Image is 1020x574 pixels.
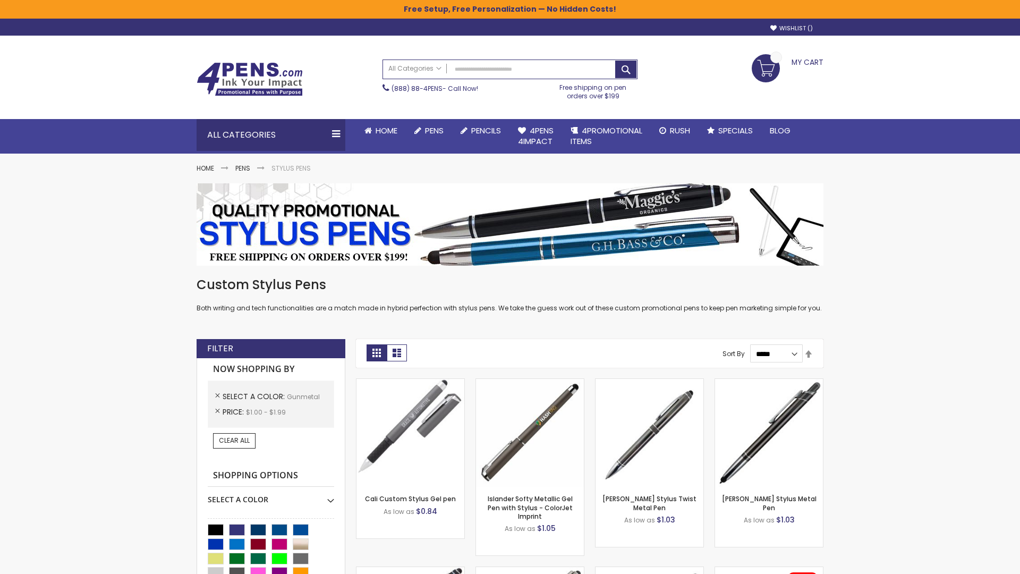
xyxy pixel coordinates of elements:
[571,125,642,147] span: 4PROMOTIONAL ITEMS
[235,164,250,173] a: Pens
[271,164,311,173] strong: Stylus Pens
[715,378,823,387] a: Olson Stylus Metal Pen-Gunmetal
[197,119,345,151] div: All Categories
[197,276,823,313] div: Both writing and tech functionalities are a match made in hybrid perfection with stylus pens. We ...
[356,379,464,487] img: Cali Custom Stylus Gel pen-Gunmetal
[624,516,655,525] span: As low as
[208,465,334,487] strong: Shopping Options
[596,378,703,387] a: Colter Stylus Twist Metal Pen-Gunmetal
[416,506,437,517] span: $0.84
[488,494,573,520] a: Islander Softy Metallic Gel Pen with Stylus - ColorJet Imprint
[602,494,696,512] a: [PERSON_NAME] Stylus Twist Metal Pen
[223,407,246,417] span: Price
[476,379,584,487] img: Islander Softy Metallic Gel Pen with Stylus - ColorJet Imprint-Gunmetal
[670,125,690,136] span: Rush
[384,507,414,516] span: As low as
[365,494,456,503] a: Cali Custom Stylus Gel pen
[657,514,675,525] span: $1.03
[770,24,813,32] a: Wishlist
[208,358,334,381] strong: Now Shopping by
[197,164,214,173] a: Home
[392,84,443,93] a: (888) 88-4PENS
[392,84,478,93] span: - Call Now!
[562,119,651,154] a: 4PROMOTIONALITEMS
[287,392,320,401] span: Gunmetal
[383,60,447,78] a: All Categories
[223,391,287,402] span: Select A Color
[537,523,556,534] span: $1.05
[761,119,799,142] a: Blog
[744,516,775,525] span: As low as
[406,119,452,142] a: Pens
[699,119,761,142] a: Specials
[246,408,286,417] span: $1.00 - $1.99
[776,514,795,525] span: $1.03
[718,125,753,136] span: Specials
[452,119,509,142] a: Pencils
[356,119,406,142] a: Home
[770,125,790,136] span: Blog
[213,433,256,448] a: Clear All
[388,64,441,73] span: All Categories
[219,436,250,445] span: Clear All
[208,487,334,505] div: Select A Color
[376,125,397,136] span: Home
[509,119,562,154] a: 4Pens4impact
[505,524,535,533] span: As low as
[207,343,233,354] strong: Filter
[518,125,554,147] span: 4Pens 4impact
[596,379,703,487] img: Colter Stylus Twist Metal Pen-Gunmetal
[197,276,823,293] h1: Custom Stylus Pens
[367,344,387,361] strong: Grid
[356,378,464,387] a: Cali Custom Stylus Gel pen-Gunmetal
[549,79,638,100] div: Free shipping on pen orders over $199
[651,119,699,142] a: Rush
[722,494,817,512] a: [PERSON_NAME] Stylus Metal Pen
[197,62,303,96] img: 4Pens Custom Pens and Promotional Products
[197,183,823,266] img: Stylus Pens
[722,349,745,358] label: Sort By
[715,379,823,487] img: Olson Stylus Metal Pen-Gunmetal
[425,125,444,136] span: Pens
[471,125,501,136] span: Pencils
[476,378,584,387] a: Islander Softy Metallic Gel Pen with Stylus - ColorJet Imprint-Gunmetal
